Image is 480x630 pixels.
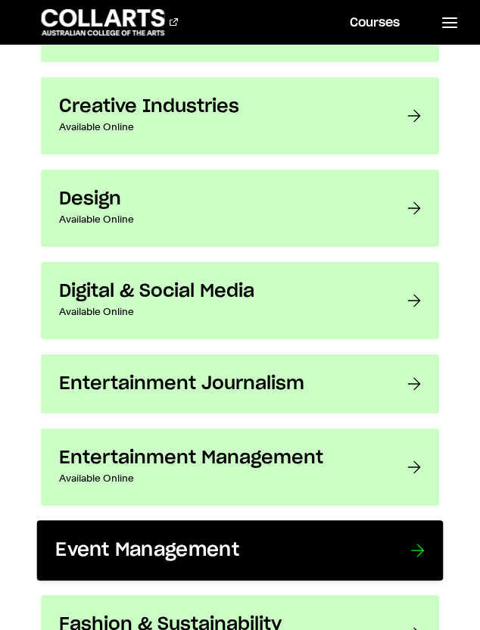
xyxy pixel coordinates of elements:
h3: Entertainment Journalism [59,373,377,395]
a: Digital & Social Media Available Online [41,262,439,339]
a: Design Available Online [41,170,439,247]
p: Available Online [59,211,377,229]
p: Available Online [59,118,377,136]
p: Available Online [59,469,377,488]
p: Available Online [59,303,377,321]
a: Event Management [37,521,444,582]
h3: Creative Industries [59,95,377,118]
h3: Event Management [55,539,380,563]
a: Entertainment Management Available Online [41,429,439,506]
a: Entertainment Journalism [41,354,439,413]
h3: Digital & Social Media [59,280,377,303]
div: Go to homepage [41,9,178,36]
a: Creative Industries Available Online [41,77,439,154]
h3: Entertainment Management [59,447,377,469]
h3: Design [59,188,377,211]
